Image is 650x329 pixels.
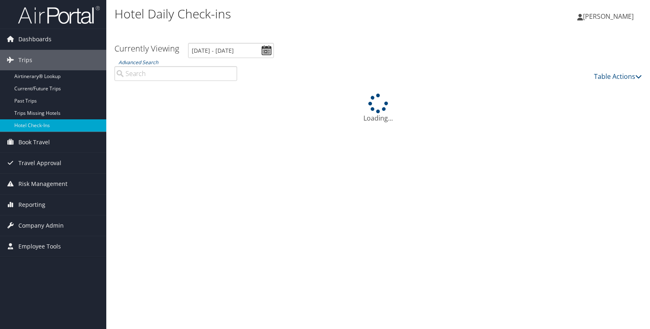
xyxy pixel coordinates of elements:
[18,195,45,215] span: Reporting
[18,5,100,25] img: airportal-logo.png
[18,50,32,70] span: Trips
[18,132,50,152] span: Book Travel
[18,153,61,173] span: Travel Approval
[18,29,52,49] span: Dashboards
[18,236,61,257] span: Employee Tools
[583,12,634,21] span: [PERSON_NAME]
[114,66,237,81] input: Advanced Search
[594,72,642,81] a: Table Actions
[114,5,466,22] h1: Hotel Daily Check-ins
[119,59,158,66] a: Advanced Search
[188,43,274,58] input: [DATE] - [DATE]
[577,4,642,29] a: [PERSON_NAME]
[114,43,179,54] h3: Currently Viewing
[18,215,64,236] span: Company Admin
[18,174,67,194] span: Risk Management
[114,94,642,123] div: Loading...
